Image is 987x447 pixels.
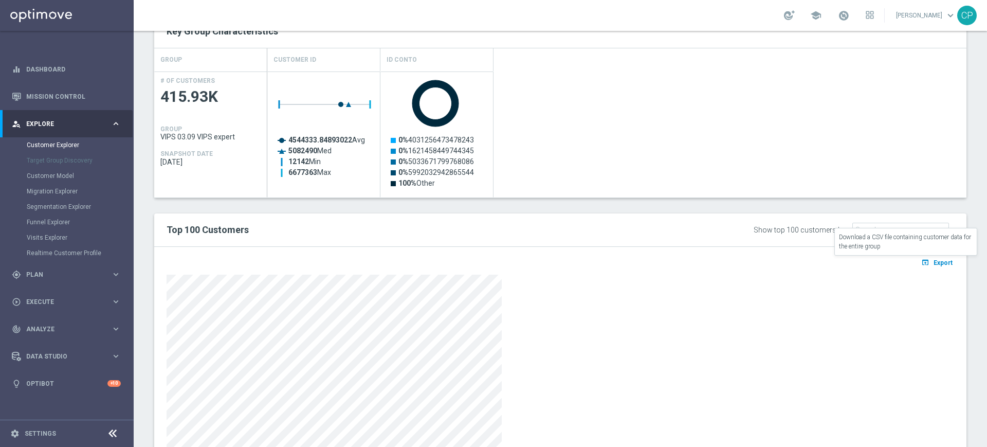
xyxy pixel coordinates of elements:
a: Migration Explorer [27,187,107,195]
span: 2025-09-02 [160,158,261,166]
div: Segmentation Explorer [27,199,133,214]
span: Export [934,259,953,266]
i: open_in_browser [921,258,932,266]
tspan: 5082490 [288,147,317,155]
button: Mission Control [11,93,121,101]
div: Plan [12,270,111,279]
div: CP [957,6,977,25]
i: track_changes [12,325,21,334]
text: Max [288,168,331,176]
i: keyboard_arrow_right [111,324,121,334]
div: Data Studio [12,352,111,361]
i: keyboard_arrow_right [111,351,121,361]
div: Realtime Customer Profile [27,245,133,261]
a: Optibot [26,370,107,397]
div: Visits Explorer [27,230,133,245]
div: Customer Model [27,168,133,184]
div: +10 [107,380,121,387]
tspan: 100% [398,179,416,187]
h2: Top 100 Customers [167,224,619,236]
i: keyboard_arrow_right [111,270,121,279]
span: Data Studio [26,353,111,360]
div: Optibot [12,370,121,397]
button: gps_fixed Plan keyboard_arrow_right [11,271,121,279]
button: Data Studio keyboard_arrow_right [11,352,121,361]
tspan: 0% [398,157,408,166]
i: equalizer [12,65,21,74]
div: Explore [12,119,111,129]
a: Settings [25,431,56,437]
i: keyboard_arrow_right [111,119,121,129]
span: Plan [26,272,111,278]
span: Execute [26,299,111,305]
button: equalizer Dashboard [11,65,121,74]
h2: Key Group Characteristics [167,25,954,38]
a: Customer Model [27,172,107,180]
span: Explore [26,121,111,127]
h4: Customer ID [273,51,316,69]
i: settings [10,429,20,438]
div: Show top 100 customers by [754,226,846,235]
text: Avg [288,136,365,144]
span: VIPS 03.09 VIPS expert [160,133,261,141]
text: Other [398,179,435,187]
a: Dashboard [26,56,121,83]
h4: GROUP [160,51,182,69]
button: play_circle_outline Execute keyboard_arrow_right [11,298,121,306]
span: 415.93K [160,87,261,107]
div: Mission Control [12,83,121,110]
tspan: 12142 [288,157,309,166]
button: person_search Explore keyboard_arrow_right [11,120,121,128]
button: open_in_browser Export [920,256,954,269]
div: Analyze [12,325,111,334]
text: 5033671799768086 [398,157,474,166]
text: 5992032942865544 [398,168,474,176]
div: Funnel Explorer [27,214,133,230]
div: Execute [12,297,111,307]
a: Visits Explorer [27,234,107,242]
button: lightbulb Optibot +10 [11,380,121,388]
div: Press SPACE to select this row. [154,71,267,198]
h4: # OF CUSTOMERS [160,77,215,84]
i: lightbulb [12,379,21,388]
tspan: 0% [398,147,408,155]
a: Customer Explorer [27,141,107,149]
text: 4031256473478243 [398,136,474,144]
tspan: 6677363 [288,168,317,176]
h4: SNAPSHOT DATE [160,150,213,157]
text: Med [288,147,332,155]
tspan: 4544333.84893022 [288,136,352,144]
text: 1621458449744345 [398,147,474,155]
div: Target Group Discovery [27,153,133,168]
div: Press SPACE to select this row. [267,71,493,198]
a: Realtime Customer Profile [27,249,107,257]
div: Customer Explorer [27,137,133,153]
span: school [810,10,821,21]
div: Dashboard [12,56,121,83]
button: track_changes Analyze keyboard_arrow_right [11,325,121,333]
text: Min [288,157,321,166]
div: Migration Explorer [27,184,133,199]
i: person_search [12,119,21,129]
tspan: 0% [398,136,408,144]
h4: Id Conto [387,51,417,69]
a: [PERSON_NAME]keyboard_arrow_down [895,8,957,23]
i: gps_fixed [12,270,21,279]
a: Mission Control [26,83,121,110]
a: Funnel Explorer [27,218,107,226]
tspan: 0% [398,168,408,176]
span: keyboard_arrow_down [945,10,956,21]
i: keyboard_arrow_right [111,297,121,307]
i: play_circle_outline [12,297,21,307]
a: Segmentation Explorer [27,203,107,211]
span: Analyze [26,326,111,332]
h4: GROUP [160,126,182,133]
